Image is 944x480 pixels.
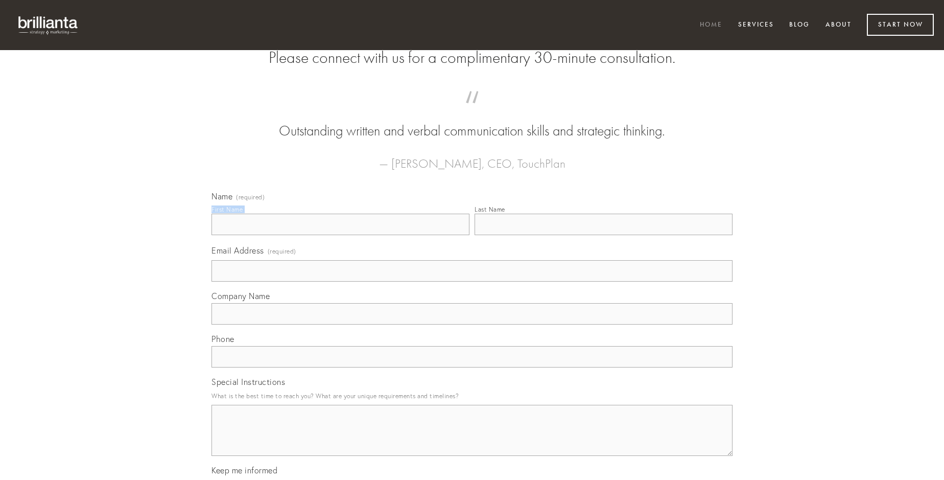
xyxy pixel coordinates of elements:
[211,377,285,387] span: Special Instructions
[10,10,87,40] img: brillianta - research, strategy, marketing
[867,14,934,36] a: Start Now
[228,101,716,141] blockquote: Outstanding written and verbal communication skills and strategic thinking.
[268,244,296,258] span: (required)
[211,191,232,201] span: Name
[211,245,264,256] span: Email Address
[228,101,716,121] span: “
[236,194,265,200] span: (required)
[693,17,729,34] a: Home
[211,465,277,475] span: Keep me informed
[211,389,733,403] p: What is the best time to reach you? What are your unique requirements and timelines?
[819,17,858,34] a: About
[211,291,270,301] span: Company Name
[475,205,505,213] div: Last Name
[211,48,733,67] h2: Please connect with us for a complimentary 30-minute consultation.
[228,141,716,174] figcaption: — [PERSON_NAME], CEO, TouchPlan
[211,334,234,344] span: Phone
[731,17,781,34] a: Services
[211,205,243,213] div: First Name
[783,17,816,34] a: Blog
